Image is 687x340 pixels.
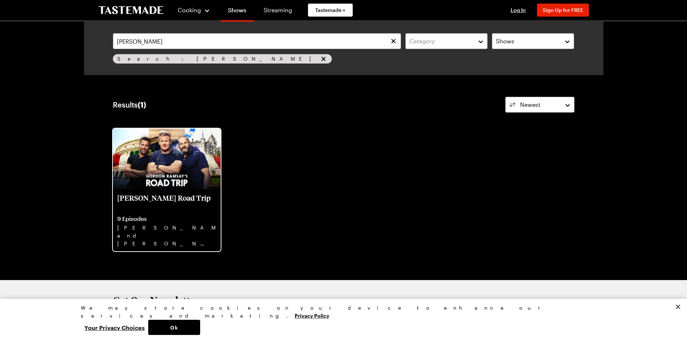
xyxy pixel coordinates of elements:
button: Newest [505,97,574,113]
span: Log In [511,7,526,13]
span: Newest [520,100,541,109]
span: ( 1 ) [138,100,146,109]
span: Cooking [178,6,201,13]
span: Shows [496,37,514,45]
span: Sign Up for FREE [543,7,583,13]
input: Search [113,33,401,49]
button: Cooking [178,1,211,19]
button: Category [405,33,488,49]
button: Clear search [389,37,397,45]
button: Close [670,299,686,315]
a: Tastemade + [308,4,353,17]
button: Sign Up for FREE [537,4,589,17]
div: Category [409,37,473,45]
div: Results [113,100,146,109]
a: More information about your privacy, opens in a new tab [295,312,329,319]
button: Your Privacy Choices [81,320,148,335]
button: Log In [504,6,533,14]
button: Ok [148,320,200,335]
a: To Tastemade Home Page [98,6,163,14]
a: Shows [221,1,254,22]
div: Privacy [81,304,600,335]
span: Search: [PERSON_NAME] [117,55,318,63]
p: 9 Episodes [117,215,216,222]
button: Shows [492,33,574,49]
p: [PERSON_NAME], and [PERSON_NAME] hit the road for a wild food-filled tour of [GEOGRAPHIC_DATA], [... [117,224,216,247]
span: Tastemade + [315,6,345,14]
h2: Get Our Newsletter [113,295,311,306]
p: [PERSON_NAME] Road Trip [117,193,216,211]
img: Gordon Ramsay's Road Trip [113,128,221,189]
a: Gordon Ramsay's Road Trip[PERSON_NAME] Road Trip9 Episodes[PERSON_NAME], and [PERSON_NAME] hit th... [113,128,221,251]
div: We may store cookies on your device to enhance our services and marketing. [81,304,600,320]
button: remove Search: gino [320,55,327,63]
